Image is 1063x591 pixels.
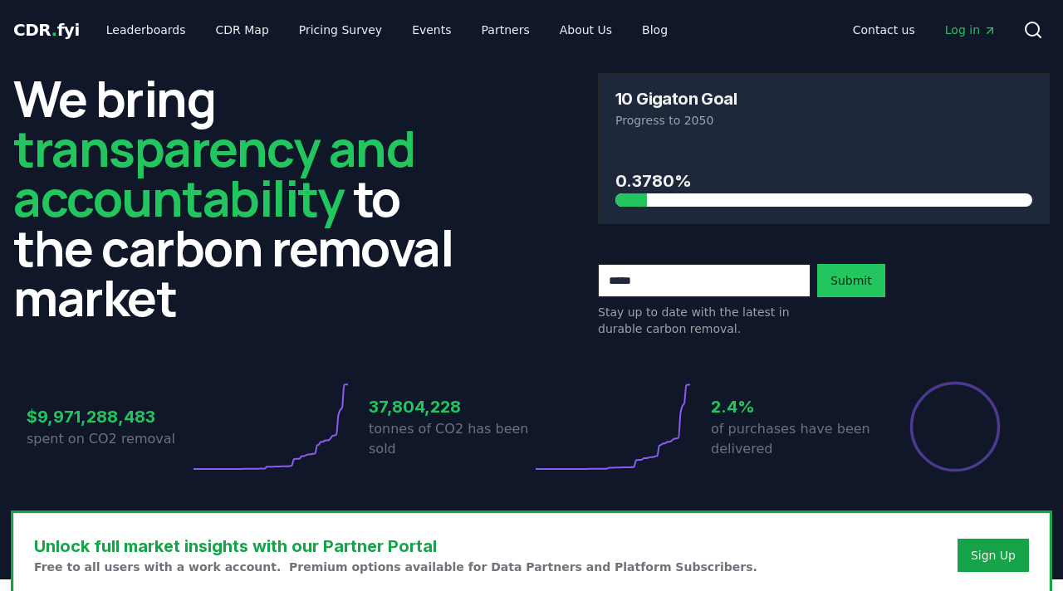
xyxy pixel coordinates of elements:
h3: Unlock full market insights with our Partner Portal [34,534,757,559]
a: CDR Map [203,15,282,45]
a: Blog [629,15,681,45]
a: About Us [546,15,625,45]
h3: 10 Gigaton Goal [615,90,737,107]
span: . [51,20,57,40]
h3: 37,804,228 [369,394,531,419]
a: Events [399,15,464,45]
a: Pricing Survey [286,15,395,45]
a: CDR.fyi [13,18,80,42]
nav: Main [840,15,1010,45]
a: Partners [468,15,543,45]
p: Free to all users with a work account. Premium options available for Data Partners and Platform S... [34,559,757,575]
a: Contact us [840,15,928,45]
div: Percentage of sales delivered [909,380,1002,473]
a: Log in [932,15,1010,45]
h3: 2.4% [711,394,874,419]
nav: Main [93,15,681,45]
button: Sign Up [958,539,1029,572]
button: Submit [817,264,885,297]
p: Stay up to date with the latest in durable carbon removal. [598,304,811,337]
span: transparency and accountability [13,114,414,232]
h2: We bring to the carbon removal market [13,73,465,322]
p: Progress to 2050 [615,112,1032,129]
p: spent on CO2 removal [27,429,189,449]
p: of purchases have been delivered [711,419,874,459]
span: Log in [945,22,997,38]
a: Leaderboards [93,15,199,45]
p: tonnes of CO2 has been sold [369,419,531,459]
h3: 0.3780% [615,169,1032,193]
h3: $9,971,288,483 [27,404,189,429]
span: CDR fyi [13,20,80,40]
a: Sign Up [971,547,1016,564]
